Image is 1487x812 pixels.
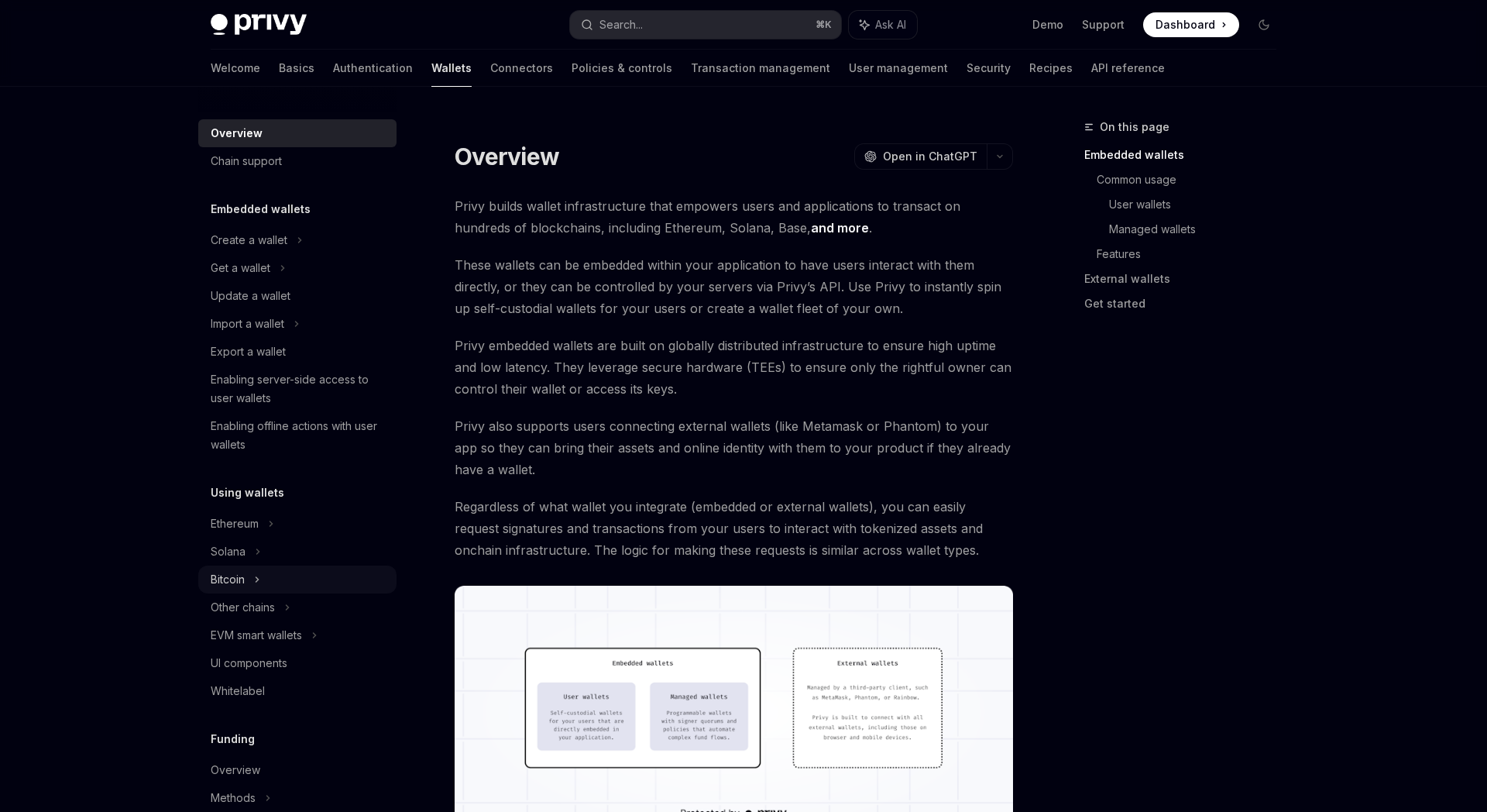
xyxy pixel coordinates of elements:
[1084,143,1289,167] a: Embedded wallets
[455,254,1013,319] span: These wallets can be embedded within your application to have users interact with them directly, ...
[211,14,307,36] img: dark logo
[211,626,302,645] div: EVM smart wallets
[691,50,830,87] a: Transaction management
[490,50,553,87] a: Connectors
[455,195,1013,239] span: Privy builds wallet infrastructure that empowers users and applications to transact on hundreds o...
[211,50,260,87] a: Welcome
[431,50,472,87] a: Wallets
[455,335,1013,400] span: Privy embedded wallets are built on globally distributed infrastructure to ensure high uptime and...
[849,50,948,87] a: User management
[211,730,255,748] h5: Funding
[211,654,287,673] div: UI components
[211,231,287,249] div: Create a wallet
[1082,17,1125,33] a: Support
[883,149,977,164] span: Open in ChatGPT
[967,50,1011,87] a: Security
[572,50,672,87] a: Policies & controls
[198,412,397,459] a: Enabling offline actions with user wallets
[211,598,275,617] div: Other chains
[211,370,387,408] div: Enabling server-side access to user wallets
[211,483,284,502] h5: Using wallets
[211,152,282,170] div: Chain support
[198,338,397,366] a: Export a wallet
[211,682,265,700] div: Whitelabel
[1097,167,1289,192] a: Common usage
[211,287,290,305] div: Update a wallet
[198,756,397,784] a: Overview
[1084,291,1289,316] a: Get started
[455,415,1013,480] span: Privy also supports users connecting external wallets (like Metamask or Phantom) to your app so t...
[455,496,1013,561] span: Regardless of what wallet you integrate (embedded or external wallets), you can easily request si...
[211,342,286,361] div: Export a wallet
[1252,12,1276,37] button: Toggle dark mode
[1084,267,1289,291] a: External wallets
[198,147,397,175] a: Chain support
[198,119,397,147] a: Overview
[1143,12,1239,37] a: Dashboard
[570,11,841,39] button: Search...⌘K
[1109,217,1289,242] a: Managed wallets
[198,649,397,677] a: UI components
[211,417,387,454] div: Enabling offline actions with user wallets
[211,124,263,143] div: Overview
[211,200,311,218] h5: Embedded wallets
[875,17,906,33] span: Ask AI
[1029,50,1073,87] a: Recipes
[333,50,413,87] a: Authentication
[1097,242,1289,267] a: Features
[1091,50,1165,87] a: API reference
[211,315,284,333] div: Import a wallet
[1032,17,1063,33] a: Demo
[211,761,260,779] div: Overview
[198,366,397,412] a: Enabling server-side access to user wallets
[198,677,397,705] a: Whitelabel
[211,514,259,533] div: Ethereum
[211,259,270,277] div: Get a wallet
[816,19,832,31] span: ⌘ K
[211,570,245,589] div: Bitcoin
[1156,17,1215,33] span: Dashboard
[811,220,869,236] a: and more
[211,789,256,807] div: Methods
[279,50,314,87] a: Basics
[198,282,397,310] a: Update a wallet
[1100,118,1169,136] span: On this page
[455,143,559,170] h1: Overview
[599,15,643,34] div: Search...
[854,143,987,170] button: Open in ChatGPT
[1109,192,1289,217] a: User wallets
[211,542,246,561] div: Solana
[849,11,917,39] button: Ask AI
